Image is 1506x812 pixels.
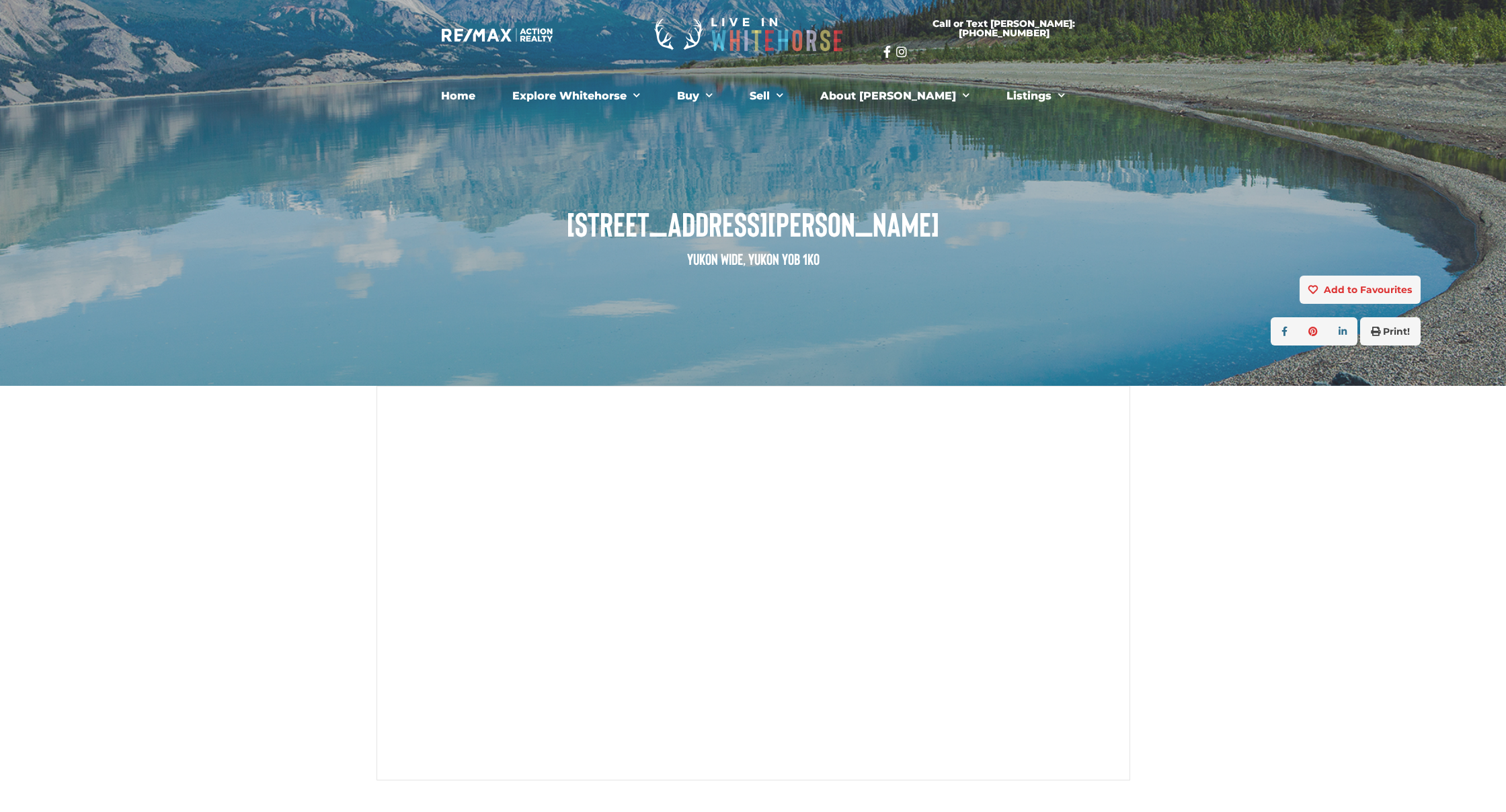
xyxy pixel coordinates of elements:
nav: Menu [383,83,1123,110]
button: Add to Favourites [1300,276,1421,304]
a: Home [431,83,485,110]
a: Listings [996,83,1075,110]
span: Call or Text [PERSON_NAME]: [PHONE_NUMBER] [900,19,1108,38]
a: Buy [667,83,723,110]
small: Yukon Wide, Yukon Y0B 1K0 [687,249,820,268]
span: [STREET_ADDRESS][PERSON_NAME] [85,205,1421,242]
a: Explore Whitehorse [502,83,650,110]
strong: Print! [1383,325,1410,337]
a: Call or Text [PERSON_NAME]: [PHONE_NUMBER] [883,11,1124,46]
a: Sell [740,83,793,110]
button: Print! [1360,317,1421,346]
a: About [PERSON_NAME] [810,83,980,110]
strong: Add to Favourites [1324,284,1412,296]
